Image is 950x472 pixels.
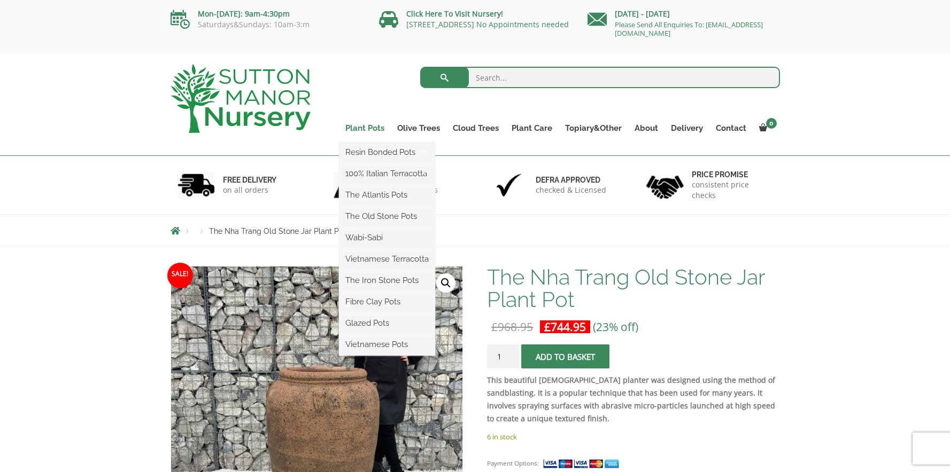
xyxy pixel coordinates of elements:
[487,266,779,311] h1: The Nha Trang Old Stone Jar Plant Pot
[334,171,371,199] img: 2.jpg
[339,272,435,288] a: The Iron Stone Pots
[339,336,435,352] a: Vietnamese Pots
[544,319,586,334] bdi: 744.95
[339,315,435,331] a: Glazed Pots
[339,208,435,224] a: The Old Stone Pots
[487,430,779,443] p: 6 in stock
[339,166,435,182] a: 100% Italian Terracotta
[420,67,780,88] input: Search...
[559,121,628,136] a: Topiary&Other
[646,169,684,201] img: 4.jpg
[665,121,709,136] a: Delivery
[446,121,505,136] a: Cloud Trees
[339,121,391,136] a: Plant Pots
[709,121,753,136] a: Contact
[339,251,435,267] a: Vietnamese Terracotta
[491,319,533,334] bdi: 968.95
[544,319,551,334] span: £
[339,294,435,310] a: Fibre Clay Pots
[487,459,539,467] small: Payment Options:
[692,170,773,179] h6: Price promise
[753,121,780,136] a: 0
[171,20,363,29] p: Saturdays&Sundays: 10am-3:m
[766,118,777,129] span: 0
[505,121,559,136] a: Plant Care
[521,344,609,368] button: Add to basket
[339,187,435,203] a: The Atlantis Pots
[487,344,519,368] input: Product quantity
[692,179,773,201] p: consistent price checks
[177,171,215,199] img: 1.jpg
[223,185,276,195] p: on all orders
[588,7,780,20] p: [DATE] - [DATE]
[487,375,775,423] strong: This beautiful [DEMOGRAPHIC_DATA] planter was designed using the method of sandblasting. It is a ...
[436,273,455,293] a: View full-screen image gallery
[171,7,363,20] p: Mon-[DATE]: 9am-4:30pm
[171,64,311,133] img: logo
[490,171,528,199] img: 3.jpg
[615,20,763,38] a: Please Send All Enquiries To: [EMAIL_ADDRESS][DOMAIN_NAME]
[209,227,346,235] span: The Nha Trang Old Stone Jar Plant Pot
[593,319,638,334] span: (23% off)
[491,319,498,334] span: £
[536,185,606,195] p: checked & Licensed
[536,175,606,185] h6: Defra approved
[339,144,435,160] a: Resin Bonded Pots
[223,175,276,185] h6: FREE DELIVERY
[391,121,446,136] a: Olive Trees
[543,458,623,469] img: payment supported
[406,19,569,29] a: [STREET_ADDRESS] No Appointments needed
[171,226,780,235] nav: Breadcrumbs
[628,121,665,136] a: About
[339,230,435,246] a: Wabi-Sabi
[167,263,193,288] span: Sale!
[406,9,503,19] a: Click Here To Visit Nursery!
